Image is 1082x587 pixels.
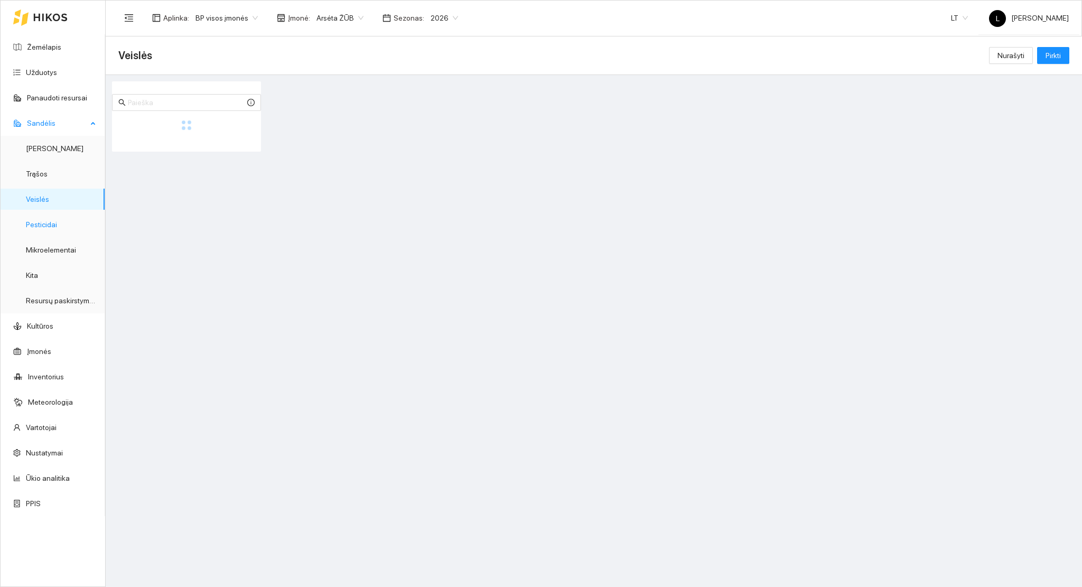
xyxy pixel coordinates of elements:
button: Pirkti [1037,47,1069,64]
span: BP visos įmonės [195,10,258,26]
a: Kita [26,271,38,279]
button: menu-fold [118,7,139,29]
a: Vartotojai [26,423,57,432]
button: Nurašyti [989,47,1033,64]
span: LT [951,10,968,26]
span: Nurašyti [997,50,1024,61]
a: Užduotys [26,68,57,77]
a: Resursų paskirstymas [26,296,97,305]
a: Meteorologija [28,398,73,406]
a: Kultūros [27,322,53,330]
a: Žemėlapis [27,43,61,51]
span: Sezonas : [394,12,424,24]
span: Įmonė : [288,12,310,24]
span: info-circle [247,99,255,106]
span: Arsėta ŽŪB [316,10,363,26]
span: menu-fold [124,13,134,23]
a: Nustatymai [26,449,63,457]
span: Veislės [118,47,152,64]
input: Paieška [128,97,245,108]
a: Ūkio analitika [26,474,70,482]
a: [PERSON_NAME] [26,144,83,153]
span: [PERSON_NAME] [989,14,1069,22]
a: PPIS [26,499,41,508]
span: layout [152,14,161,22]
span: Pirkti [1046,50,1061,61]
span: Aplinka : [163,12,189,24]
span: calendar [383,14,391,22]
a: Trąšos [26,170,48,178]
a: Pesticidai [26,220,57,229]
a: Įmonės [27,347,51,356]
span: Sandėlis [27,113,87,134]
a: Veislės [26,195,49,203]
span: shop [277,14,285,22]
a: Inventorius [28,372,64,381]
span: search [118,99,126,106]
a: Mikroelementai [26,246,76,254]
span: L [996,10,1000,27]
span: 2026 [431,10,458,26]
a: Panaudoti resursai [27,94,87,102]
